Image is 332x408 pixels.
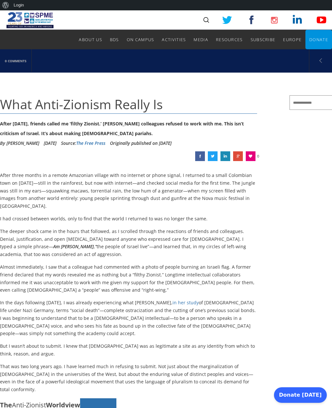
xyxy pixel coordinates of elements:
[251,37,276,42] span: Subscribe
[6,10,53,30] img: SPME
[162,30,186,49] a: Activities
[76,140,105,146] a: The Free Press
[110,37,119,42] span: BDS
[283,37,302,42] span: Europe
[95,243,97,250] em: “
[220,151,230,161] a: What Anti-Zionism Really Is
[194,30,208,49] a: Media
[216,37,243,42] span: Resources
[79,37,102,42] span: About Us
[162,37,186,42] span: Activities
[251,30,276,49] a: Subscribe
[110,30,119,49] a: BDS
[127,37,154,42] span: On Campus
[257,151,259,161] span: 0
[110,138,172,148] li: Originally published on [DATE]
[79,30,102,49] a: About Us
[194,37,208,42] span: Media
[127,30,154,49] a: On Campus
[208,151,218,161] a: What Anti-Zionism Really Is
[195,151,205,161] a: What Anti-Zionism Really Is
[283,30,302,49] a: Europe
[172,299,199,306] a: in her study
[309,37,328,42] span: Donate
[309,30,328,49] a: Donate
[233,151,243,161] a: What Anti-Zionism Really Is
[53,243,94,250] em: Am [PERSON_NAME]
[216,30,243,49] a: Resources
[44,138,56,148] li: [DATE]
[61,138,105,148] div: Source:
